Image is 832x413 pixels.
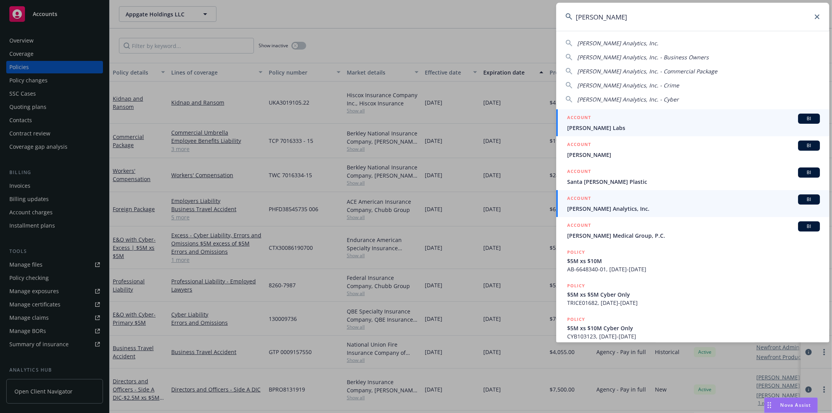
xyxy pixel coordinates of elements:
[801,115,817,122] span: BI
[567,248,585,256] h5: POLICY
[567,315,585,323] h5: POLICY
[567,282,585,290] h5: POLICY
[764,397,818,413] button: Nova Assist
[801,196,817,203] span: BI
[556,109,829,136] a: ACCOUNTBI[PERSON_NAME] Labs
[556,136,829,163] a: ACCOUNTBI[PERSON_NAME]
[801,223,817,230] span: BI
[567,114,591,123] h5: ACCOUNT
[567,290,820,299] span: $5M xs $5M Cyber Only
[567,194,591,204] h5: ACCOUNT
[556,163,829,190] a: ACCOUNTBISanta [PERSON_NAME] Plastic
[567,221,591,231] h5: ACCOUNT
[801,169,817,176] span: BI
[577,82,679,89] span: [PERSON_NAME] Analytics, Inc. - Crime
[567,205,820,213] span: [PERSON_NAME] Analytics, Inc.
[567,151,820,159] span: [PERSON_NAME]
[567,257,820,265] span: $5M xs $10M
[567,141,591,150] h5: ACCOUNT
[577,68,717,75] span: [PERSON_NAME] Analytics, Inc. - Commercial Package
[567,167,591,177] h5: ACCOUNT
[567,231,820,240] span: [PERSON_NAME] Medical Group, P.C.
[567,299,820,307] span: TRICE01682, [DATE]-[DATE]
[577,96,679,103] span: [PERSON_NAME] Analytics, Inc. - Cyber
[567,178,820,186] span: Santa [PERSON_NAME] Plastic
[567,324,820,332] span: $5M xs $10M Cyber Only
[801,142,817,149] span: BI
[567,332,820,340] span: CYB103123, [DATE]-[DATE]
[577,39,658,47] span: [PERSON_NAME] Analytics, Inc.
[765,398,774,413] div: Drag to move
[567,124,820,132] span: [PERSON_NAME] Labs
[556,3,829,31] input: Search...
[556,244,829,278] a: POLICY$5M xs $10MAB-6648340-01, [DATE]-[DATE]
[556,190,829,217] a: ACCOUNTBI[PERSON_NAME] Analytics, Inc.
[781,402,811,408] span: Nova Assist
[556,278,829,311] a: POLICY$5M xs $5M Cyber OnlyTRICE01682, [DATE]-[DATE]
[567,265,820,273] span: AB-6648340-01, [DATE]-[DATE]
[556,311,829,345] a: POLICY$5M xs $10M Cyber OnlyCYB103123, [DATE]-[DATE]
[556,217,829,244] a: ACCOUNTBI[PERSON_NAME] Medical Group, P.C.
[577,53,709,61] span: [PERSON_NAME] Analytics, Inc. - Business Owners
